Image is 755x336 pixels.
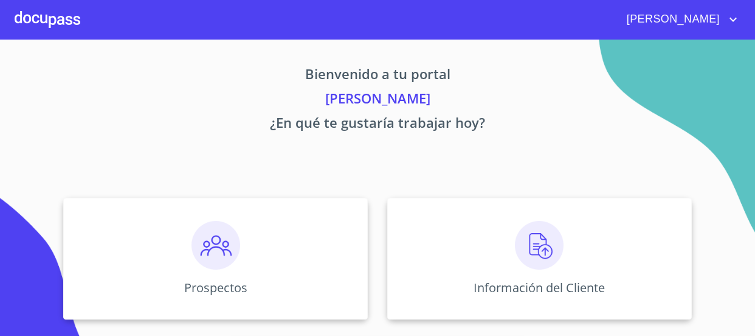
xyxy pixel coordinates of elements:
span: [PERSON_NAME] [618,10,726,29]
p: Prospectos [184,279,247,296]
img: prospectos.png [191,221,240,270]
img: carga.png [515,221,564,270]
p: [PERSON_NAME] [15,88,740,113]
p: ¿En qué te gustaría trabajar hoy? [15,113,740,137]
p: Información del Cliente [474,279,605,296]
button: account of current user [618,10,740,29]
p: Bienvenido a tu portal [15,64,740,88]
